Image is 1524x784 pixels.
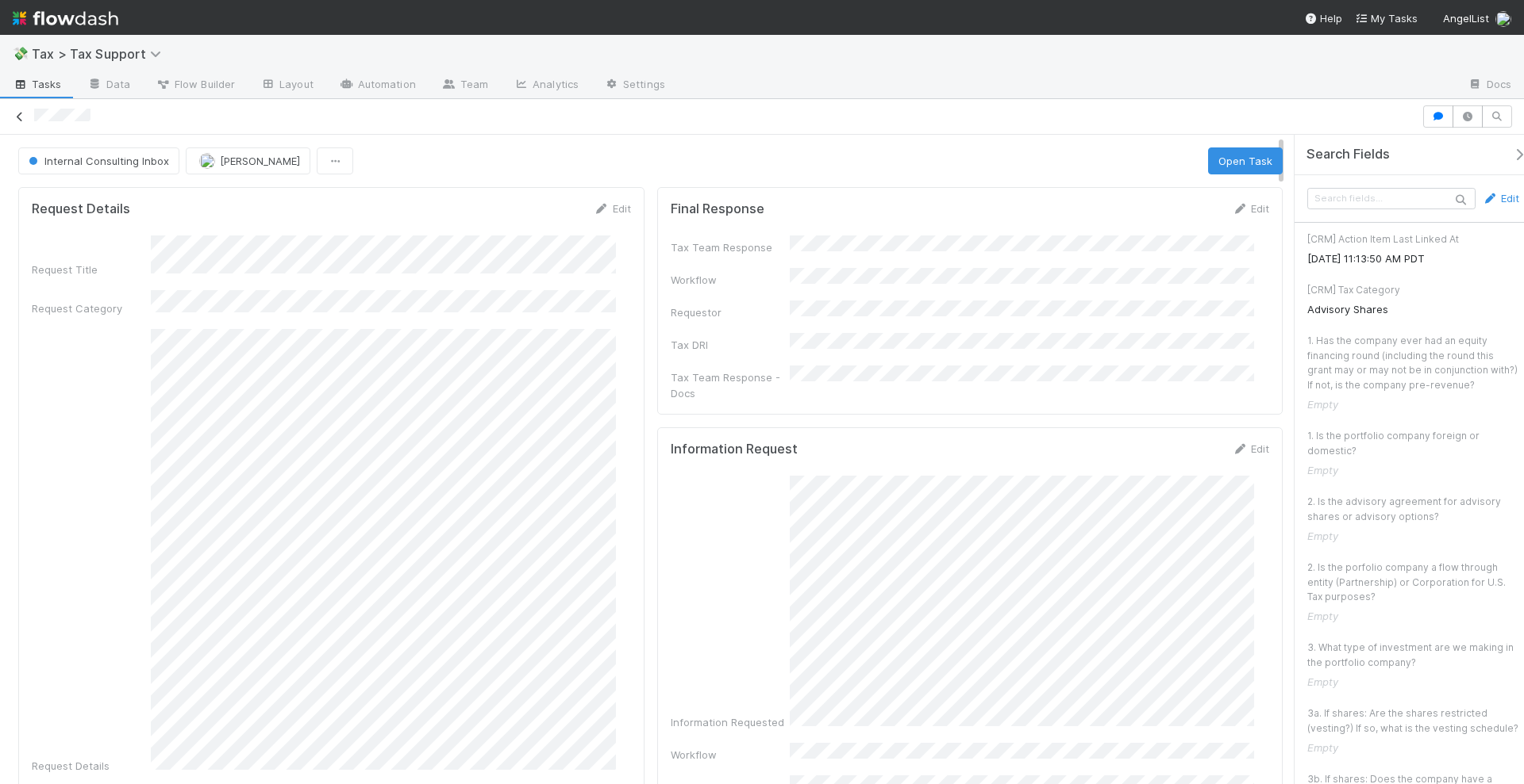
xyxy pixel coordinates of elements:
[1307,530,1338,542] span: Empty
[671,442,798,457] h5: Information Request
[671,304,790,320] div: Requestor
[501,73,591,98] a: Analytics
[1307,560,1519,604] div: 2. Is the porfolio company a flow through entity (Partnership) or Corporation for U.S. Tax purposes?
[1307,495,1519,524] div: 2. Is the advisory agreement for advisory shares or advisory options?
[1307,303,1388,316] span: Advisory Shares
[13,47,29,60] span: 💸
[671,747,790,763] div: Workflow
[594,202,631,215] a: Edit
[32,46,169,62] span: Tax > Tax Support
[671,337,790,353] div: Tax DRI
[671,714,790,730] div: Information Requested
[156,76,235,92] span: Flow Builder
[1307,706,1519,736] div: 3a. If shares: Are the shares restricted (vesting?) If so, what is the vesting schedule?
[671,239,790,255] div: Tax Team Response
[1307,334,1519,392] div: 1. Has the company ever had an equity financing round (including the round this grant may or may ...
[1307,675,1338,688] span: Empty
[1307,147,1390,163] span: Search Fields
[143,73,248,98] a: Flow Builder
[199,153,215,169] img: avatar_5efa0666-8651-45e1-ad93-d350fecd9671.png
[32,262,151,277] div: Request Title
[1443,12,1489,25] span: AngelList
[429,73,501,98] a: Team
[1307,283,1519,297] div: [CRM] Tax Category
[591,73,678,98] a: Settings
[75,73,143,98] a: Data
[1307,741,1338,754] span: Empty
[671,369,790,401] div: Tax Team Response - Docs
[32,201,130,217] h5: Request Details
[1355,10,1418,26] a: My Tasks
[186,147,310,174] button: [PERSON_NAME]
[1232,442,1269,455] a: Edit
[1495,11,1511,27] img: avatar_cc3a00d7-dd5c-4a2f-8d58-dd6545b20c0d.png
[326,73,429,98] a: Automation
[1307,250,1519,267] div: [DATE] 11:13:50 AM PDT
[1482,190,1519,206] a: Edit
[13,76,62,92] span: Tasks
[248,73,326,98] a: Layout
[13,5,118,32] img: logo-inverted-e16ddd16eac7371096b0.svg
[1304,10,1342,26] div: Help
[220,155,300,167] span: [PERSON_NAME]
[1307,398,1338,411] span: Empty
[1455,73,1524,98] a: Docs
[1208,147,1283,174] button: Open Task
[32,758,151,774] div: Request Details
[25,155,169,167] span: Internal Consulting Inbox
[32,300,151,316] div: Request Category
[1307,232,1519,247] div: [CRM] Action Item Last Linked At
[671,272,790,288] div: Workflow
[1307,610,1338,622] span: Empty
[1307,641,1519,670] div: 3. What type of investment are we making in the portfolio company?
[1355,12,1418,25] span: My Tasks
[671,201,764,217] h5: Final Response
[1232,202,1269,215] a: Edit
[18,147,179,174] button: Internal Consulting Inbox
[1307,188,1476,209] input: Search fields...
[1307,429,1519,458] div: 1. Is the portfolio company foreign or domestic?
[1307,464,1338,476] span: Empty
